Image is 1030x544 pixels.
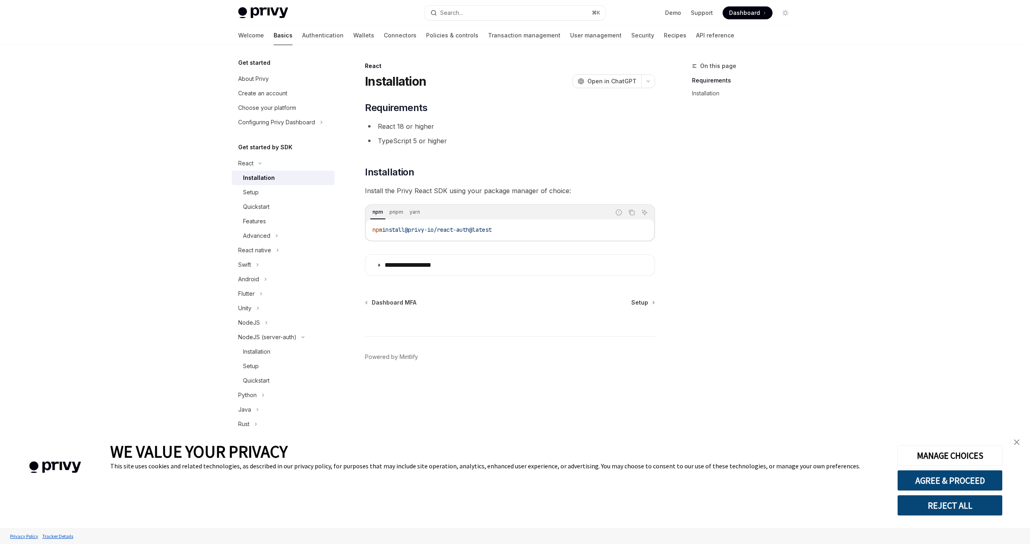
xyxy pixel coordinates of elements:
div: npm [370,207,385,217]
div: Installation [243,173,275,183]
div: React native [238,245,271,255]
button: AGREE & PROCEED [897,470,1003,491]
div: React [365,62,655,70]
button: Copy the contents from the code block [626,207,637,218]
a: Installation [232,344,335,359]
button: Toggle Rust section [232,417,335,431]
button: Ask AI [639,207,650,218]
a: Demo [665,9,681,17]
div: Unity [238,303,251,313]
a: Choose your platform [232,101,335,115]
button: Toggle Android section [232,272,335,286]
a: Powered by Mintlify [365,353,418,361]
a: About Privy [232,72,335,86]
a: Features [232,214,335,229]
span: ⌘ K [592,10,600,16]
span: Installation [365,166,414,179]
h5: Get started [238,58,270,68]
button: Toggle dark mode [779,6,792,19]
span: install [382,226,405,233]
div: This site uses cookies and related technologies, as described in our privacy policy, for purposes... [110,462,885,470]
a: Setup [631,299,654,307]
button: Toggle Flutter section [232,286,335,301]
a: Support [691,9,713,17]
button: Open in ChatGPT [573,74,641,88]
a: Welcome [238,26,264,45]
a: Setup [232,359,335,373]
span: Open in ChatGPT [587,77,637,85]
a: Installation [232,171,335,185]
a: API reference [696,26,734,45]
div: NodeJS [238,318,260,328]
h1: Installation [365,74,426,89]
a: Requirements [692,74,798,87]
a: Connectors [384,26,416,45]
button: Open search [425,6,605,20]
button: Toggle React section [232,156,335,171]
div: Python [238,390,257,400]
div: pnpm [387,207,406,217]
a: User management [570,26,622,45]
span: Dashboard [729,9,760,17]
a: Dashboard [723,6,772,19]
button: REJECT ALL [897,495,1003,516]
div: Rust [238,419,249,429]
li: TypeScript 5 or higher [365,135,655,146]
a: Transaction management [488,26,560,45]
div: Installation [243,347,270,356]
div: Choose your platform [238,103,296,113]
div: Features [243,216,266,226]
div: React [238,159,253,168]
span: Requirements [365,101,427,114]
a: Setup [232,185,335,200]
button: Toggle Unity section [232,301,335,315]
a: Policies & controls [426,26,478,45]
div: Advanced [243,231,270,241]
button: Toggle React native section [232,243,335,258]
a: Dashboard MFA [366,299,416,307]
div: Setup [243,361,259,371]
button: Toggle NodeJS section [232,315,335,330]
a: Quickstart [232,200,335,214]
div: Android [238,274,259,284]
div: Quickstart [243,376,270,385]
button: Toggle NodeJS (server-auth) section [232,330,335,344]
button: MANAGE CHOICES [897,445,1003,466]
div: Create an account [238,89,287,98]
div: Flutter [238,289,255,299]
div: Quickstart [243,202,270,212]
span: WE VALUE YOUR PRIVACY [110,441,288,462]
button: Report incorrect code [614,207,624,218]
button: Toggle Java section [232,402,335,417]
a: close banner [1009,434,1025,450]
div: Search... [440,8,463,18]
a: Security [631,26,654,45]
a: Authentication [302,26,344,45]
a: Basics [274,26,293,45]
img: close banner [1014,439,1020,445]
img: light logo [238,7,288,19]
span: @privy-io/react-auth@latest [405,226,492,233]
a: Installation [692,87,798,100]
a: Wallets [353,26,374,45]
div: Swift [238,260,251,270]
div: yarn [407,207,422,217]
div: NodeJS (server-auth) [238,332,297,342]
button: Toggle Python section [232,388,335,402]
span: Install the Privy React SDK using your package manager of choice: [365,185,655,196]
button: Toggle Advanced section [232,229,335,243]
button: Toggle Configuring Privy Dashboard section [232,115,335,130]
a: Recipes [664,26,686,45]
div: About Privy [238,74,269,84]
img: company logo [12,450,98,485]
a: Create an account [232,86,335,101]
li: React 18 or higher [365,121,655,132]
span: Setup [631,299,648,307]
span: On this page [700,61,736,71]
div: Setup [243,188,259,197]
div: Java [238,405,251,414]
a: Quickstart [232,373,335,388]
a: Tracker Details [40,529,75,543]
span: Dashboard MFA [372,299,416,307]
button: Toggle Swift section [232,258,335,272]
